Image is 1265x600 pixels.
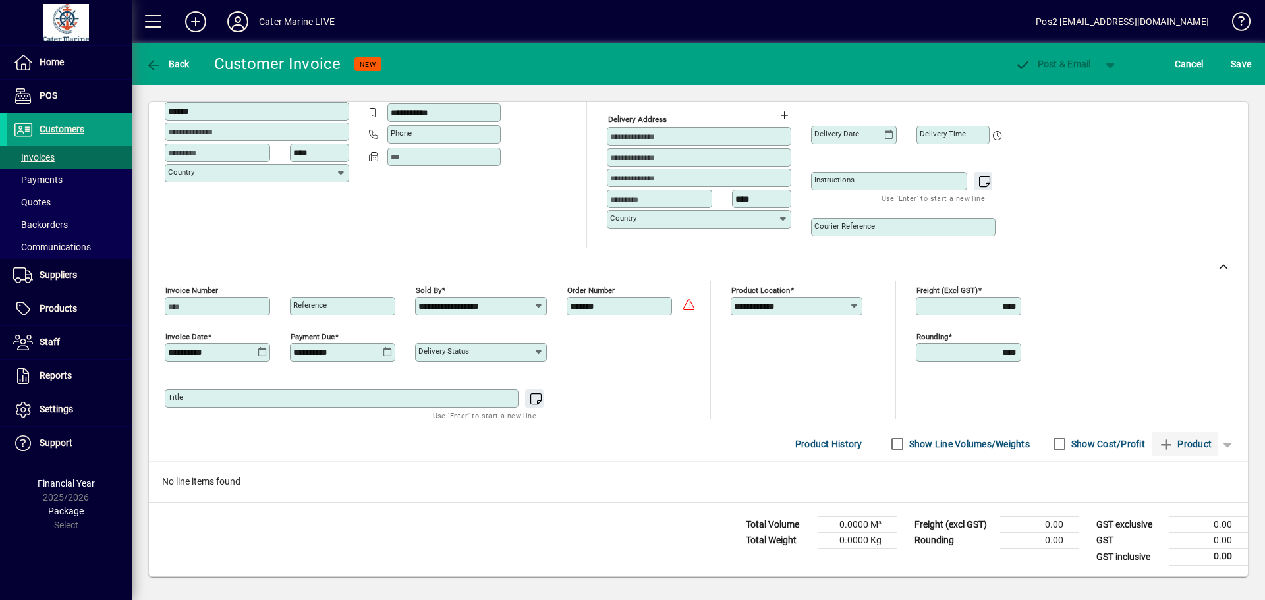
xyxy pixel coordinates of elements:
td: GST exclusive [1090,517,1169,533]
td: Rounding [908,533,1000,549]
span: Reports [40,370,72,381]
a: Communications [7,236,132,258]
mat-hint: Use 'Enter' to start a new line [882,190,985,205]
mat-label: Phone [391,128,412,138]
td: 0.00 [1169,533,1248,549]
div: No line items found [149,462,1248,502]
td: 0.0000 Kg [818,533,897,549]
span: Support [40,437,72,448]
mat-label: Sold by [416,286,441,295]
span: Back [146,59,190,69]
button: Back [142,52,193,76]
button: Profile [217,10,259,34]
mat-label: Freight (excl GST) [916,286,978,295]
mat-label: Delivery status [418,346,469,356]
span: Package [48,506,84,516]
a: Home [7,46,132,79]
mat-hint: Use 'Enter' to start a new line [433,408,536,423]
label: Show Cost/Profit [1069,437,1145,450]
button: Product History [790,432,868,456]
button: Post & Email [1008,52,1098,76]
button: Choose address [773,105,795,126]
a: POS [7,80,132,113]
span: Invoices [13,152,55,163]
a: Suppliers [7,259,132,292]
td: 0.00 [1169,549,1248,565]
button: Save [1227,52,1254,76]
span: Quotes [13,197,51,207]
mat-label: Delivery time [920,129,966,138]
mat-label: Instructions [814,175,855,184]
span: Settings [40,404,73,414]
span: Backorders [13,219,68,230]
mat-label: Courier Reference [814,221,875,231]
mat-label: Invoice number [165,286,218,295]
a: Settings [7,393,132,426]
a: Backorders [7,213,132,236]
mat-label: Product location [731,286,790,295]
td: GST [1090,533,1169,549]
a: Products [7,292,132,325]
mat-label: Payment due [291,332,335,341]
td: 0.00 [1000,533,1079,549]
div: Pos2 [EMAIL_ADDRESS][DOMAIN_NAME] [1036,11,1209,32]
a: Reports [7,360,132,393]
app-page-header-button: Back [132,52,204,76]
a: Invoices [7,146,132,169]
a: Quotes [7,191,132,213]
td: 0.00 [1169,517,1248,533]
span: Home [40,57,64,67]
span: ost & Email [1015,59,1091,69]
mat-label: Country [168,167,194,177]
td: 0.00 [1000,517,1079,533]
mat-label: Order number [567,286,615,295]
a: Staff [7,326,132,359]
span: NEW [360,60,376,68]
a: Support [7,427,132,460]
mat-label: Invoice date [165,332,208,341]
span: Product [1158,433,1212,454]
mat-label: Title [168,393,183,402]
span: Payments [13,175,63,185]
td: 0.0000 M³ [818,517,897,533]
mat-label: Delivery date [814,129,859,138]
span: Products [40,303,77,314]
mat-label: Reference [293,300,327,310]
div: Cater Marine LIVE [259,11,335,32]
span: Suppliers [40,269,77,280]
mat-label: Rounding [916,332,948,341]
div: Customer Invoice [214,53,341,74]
span: Cancel [1175,53,1204,74]
a: Payments [7,169,132,191]
span: POS [40,90,57,101]
span: ave [1231,53,1251,74]
span: Staff [40,337,60,347]
td: GST inclusive [1090,549,1169,565]
td: Freight (excl GST) [908,517,1000,533]
span: P [1038,59,1044,69]
span: Customers [40,124,84,134]
span: Communications [13,242,91,252]
button: Cancel [1171,52,1207,76]
label: Show Line Volumes/Weights [907,437,1030,450]
button: Add [175,10,217,34]
span: Product History [795,433,862,454]
td: Total Weight [739,533,818,549]
mat-label: Country [610,213,636,223]
span: Financial Year [38,478,95,489]
td: Total Volume [739,517,818,533]
button: Product [1152,432,1218,456]
span: S [1231,59,1236,69]
a: Knowledge Base [1222,3,1249,45]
